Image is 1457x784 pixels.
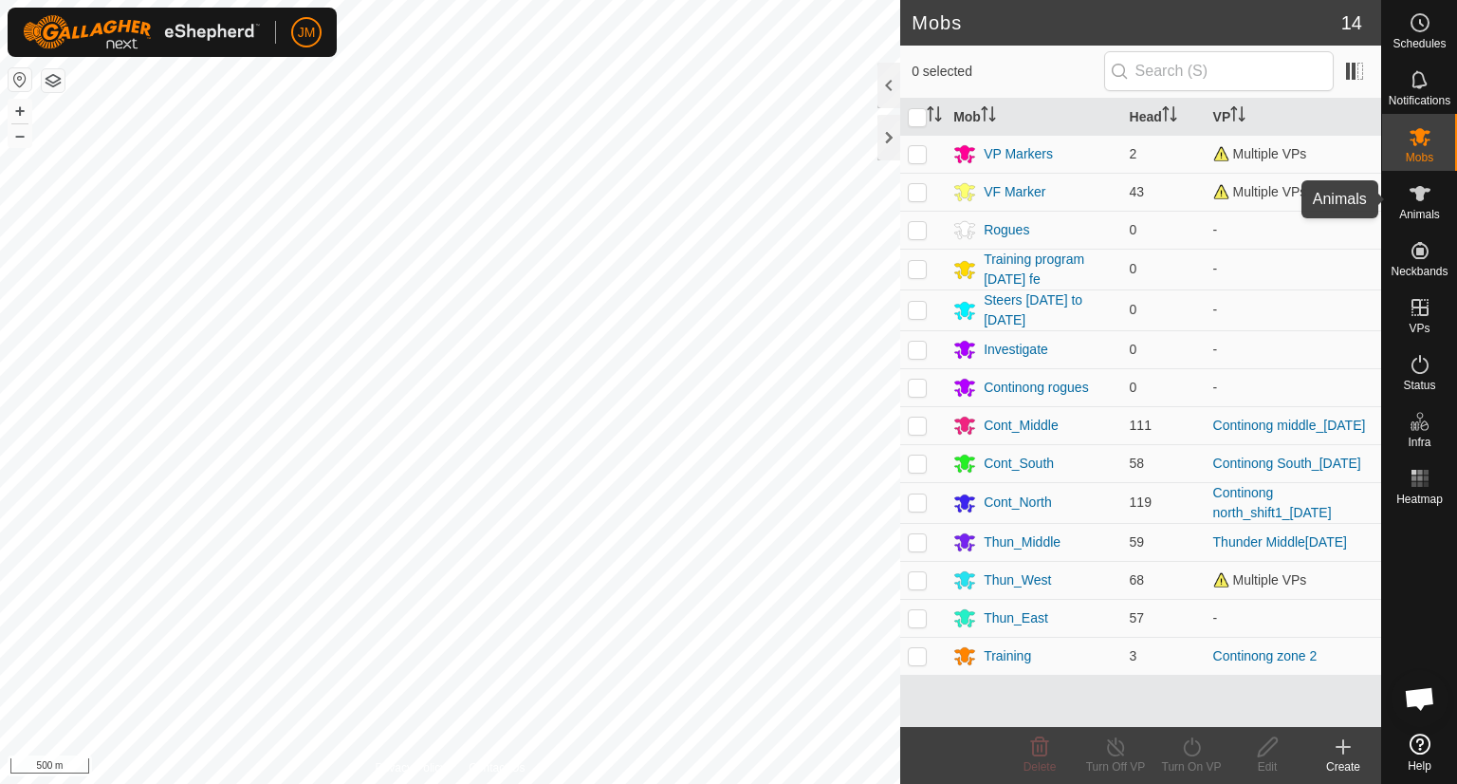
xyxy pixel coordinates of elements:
span: 58 [1130,456,1145,471]
th: Mob [946,99,1121,136]
button: – [9,124,31,147]
span: Multiple VPs [1213,184,1307,199]
button: Reset Map [9,68,31,91]
span: Help [1408,760,1431,772]
button: Map Layers [42,69,65,92]
td: - [1206,289,1381,330]
span: Status [1403,380,1435,391]
span: Mobs [1406,152,1433,163]
div: Thun_Middle [984,532,1060,552]
a: Continong north_shift1_[DATE] [1213,485,1332,520]
div: Cont_North [984,493,1052,513]
span: 43 [1130,184,1145,199]
div: Turn On VP [1153,758,1229,775]
div: Open chat [1392,670,1448,727]
td: - [1206,368,1381,406]
span: 59 [1130,534,1145,550]
span: Delete [1024,760,1057,774]
span: 0 [1130,342,1137,357]
div: Turn Off VP [1078,758,1153,775]
span: 111 [1130,418,1152,433]
div: Thun_East [984,608,1048,628]
a: Continong middle_[DATE] [1213,418,1366,433]
span: 57 [1130,610,1145,625]
h2: Mobs [912,11,1341,34]
div: Training program [DATE] fe [984,250,1114,289]
span: Animals [1399,209,1440,220]
th: VP [1206,99,1381,136]
span: 68 [1130,572,1145,588]
div: Steers [DATE] to [DATE] [984,290,1114,330]
span: 14 [1341,9,1362,37]
td: - [1206,599,1381,637]
span: VPs [1409,323,1429,334]
div: Thun_West [984,570,1051,590]
span: 0 [1130,380,1137,395]
div: Continong rogues [984,378,1089,398]
span: Notifications [1389,95,1450,106]
div: Cont_South [984,454,1054,474]
div: Create [1305,758,1381,775]
span: Infra [1408,437,1430,448]
span: Schedules [1392,38,1446,49]
span: 0 [1130,261,1137,276]
div: Rogues [984,220,1029,240]
a: Contact Us [469,759,525,776]
span: 119 [1130,495,1152,510]
a: Continong South_[DATE] [1213,456,1361,471]
a: Continong zone 2 [1213,648,1318,663]
span: 0 [1130,302,1137,317]
p-sorticon: Activate to sort [981,109,996,124]
td: - [1206,249,1381,289]
a: Thunder Middle[DATE] [1213,534,1347,550]
span: 2 [1130,146,1137,161]
span: Heatmap [1396,494,1443,505]
div: Training [984,646,1031,666]
img: Gallagher Logo [23,15,260,49]
span: JM [298,23,316,43]
span: Neckbands [1391,266,1448,277]
span: Multiple VPs [1213,572,1307,588]
td: - [1206,211,1381,249]
div: Cont_Middle [984,416,1059,436]
span: 0 [1130,222,1137,237]
span: Multiple VPs [1213,146,1307,161]
th: Head [1122,99,1206,136]
button: + [9,100,31,122]
p-sorticon: Activate to sort [927,109,942,124]
p-sorticon: Activate to sort [1162,109,1177,124]
a: Help [1382,726,1457,779]
input: Search (S) [1104,51,1334,91]
div: VP Markers [984,144,1053,164]
span: 0 selected [912,62,1103,82]
a: Privacy Policy [376,759,447,776]
span: 3 [1130,648,1137,663]
div: Investigate [984,340,1048,360]
div: Edit [1229,758,1305,775]
div: VF Marker [984,182,1045,202]
p-sorticon: Activate to sort [1230,109,1245,124]
td: - [1206,330,1381,368]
